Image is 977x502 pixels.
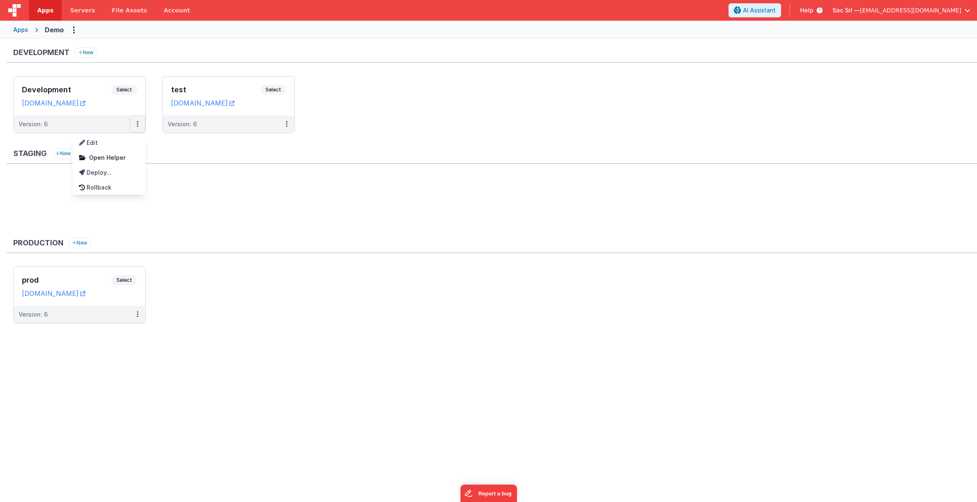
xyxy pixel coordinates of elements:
[72,135,145,150] a: Edit
[70,6,95,14] span: Servers
[860,6,961,14] span: [EMAIL_ADDRESS][DOMAIN_NAME]
[460,485,517,502] iframe: Marker.io feedback button
[72,135,145,195] div: Options
[729,3,781,17] button: AI Assistant
[800,6,813,14] span: Help
[72,165,145,180] a: Deploy...
[37,6,53,14] span: Apps
[832,6,860,14] span: Sac Srl —
[743,6,776,14] span: AI Assistant
[89,154,125,161] span: Open Helper
[112,6,147,14] span: File Assets
[832,6,970,14] button: Sac Srl — [EMAIL_ADDRESS][DOMAIN_NAME]
[72,180,145,195] a: Rollback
